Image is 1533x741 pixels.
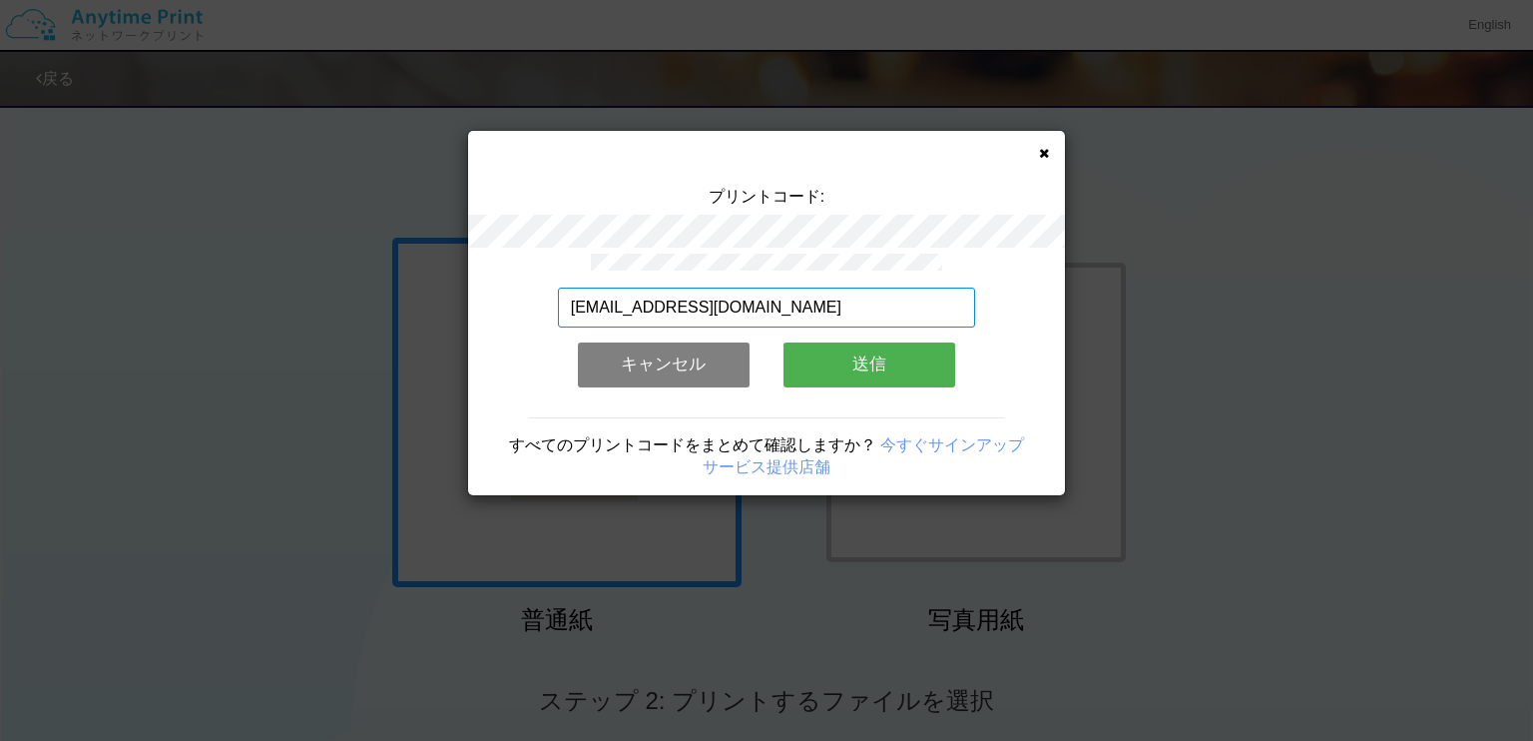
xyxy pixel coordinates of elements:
span: プリントコード: [709,188,824,205]
a: 今すぐサインアップ [880,436,1024,453]
input: メールアドレス [558,288,976,328]
a: サービス提供店舗 [703,458,830,475]
span: すべてのプリントコードをまとめて確認しますか？ [509,436,876,453]
button: キャンセル [578,343,750,386]
button: 送信 [783,343,955,386]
